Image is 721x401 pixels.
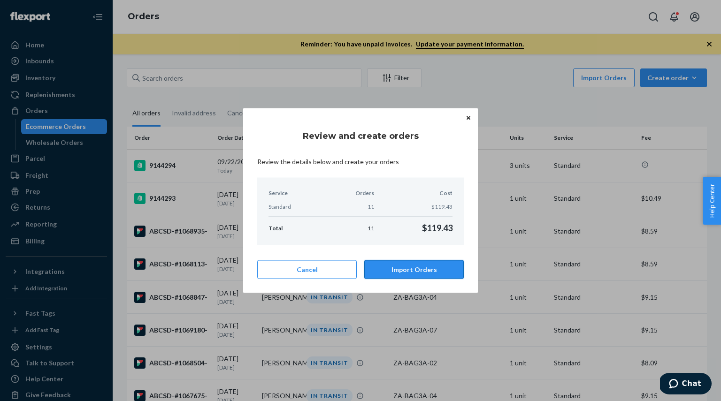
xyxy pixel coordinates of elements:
[257,157,464,166] p: Review the details below and create your orders
[268,216,326,234] td: Total
[364,260,464,279] button: Import Orders
[257,260,357,279] button: Cancel
[268,202,326,216] td: Standard
[374,189,453,202] th: Cost
[374,216,453,234] td: $119.43
[374,202,453,216] td: $119.43
[326,189,374,202] th: Orders
[326,216,374,234] td: 11
[326,202,374,216] td: 11
[257,129,464,142] h4: Review and create orders
[22,7,41,15] span: Chat
[268,189,326,202] th: Service
[464,113,473,123] button: Close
